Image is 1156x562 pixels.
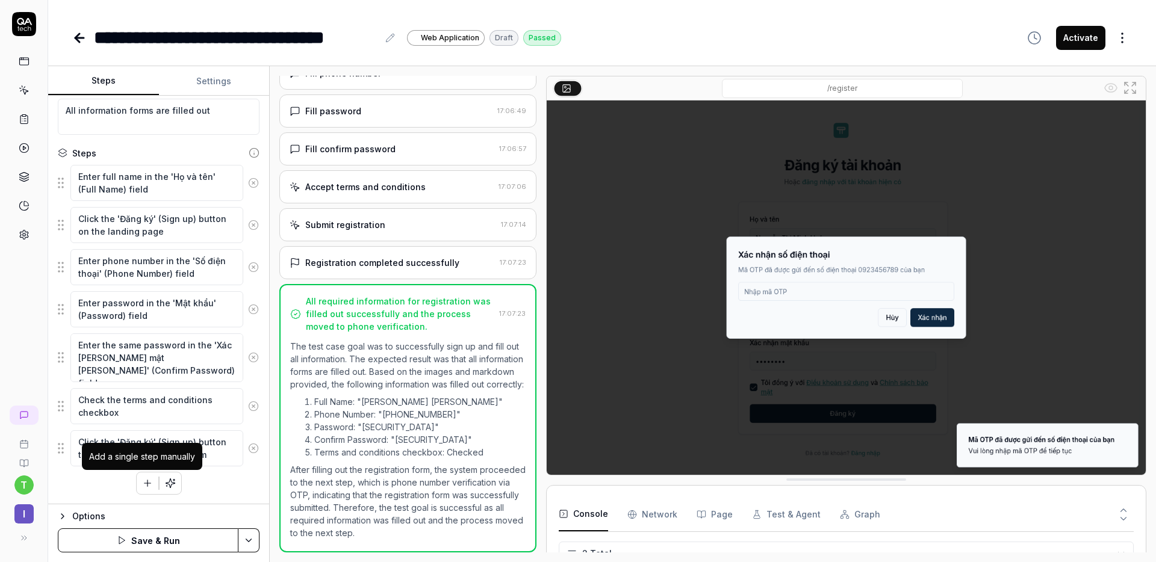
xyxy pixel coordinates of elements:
button: Steps [48,67,159,96]
div: Suggestions [58,430,259,467]
button: Console [559,498,608,531]
button: Remove step [243,255,264,279]
button: View version history [1020,26,1049,50]
a: New conversation [10,406,39,425]
button: Remove step [243,171,264,195]
li: Confirm Password: "[SECURITY_DATA]" [314,433,526,446]
button: Open in full screen [1120,78,1140,97]
img: Screenshot [547,100,1146,475]
div: Submit registration [305,218,385,231]
button: I [5,495,43,526]
a: Book a call with us [5,430,43,449]
time: 17:07:23 [499,309,526,318]
time: 17:06:49 [497,107,526,115]
time: 17:06:57 [499,144,526,153]
span: Web Application [421,32,479,43]
p: After filling out the registration form, the system proceeded to the next step, which is phone nu... [290,463,526,539]
div: Suggestions [58,333,259,383]
div: Suggestions [58,164,259,202]
button: Remove step [243,394,264,418]
p: The test case goal was to successfully sign up and fill out all information. The expected result ... [290,340,526,391]
div: Registration completed successfully [305,256,459,269]
div: Fill password [305,105,361,117]
button: Remove step [243,213,264,237]
button: t [14,475,34,495]
div: All required information for registration was filled out successfully and the process moved to ph... [306,295,494,333]
time: 17:07:14 [501,220,526,229]
a: Web Application [407,29,485,46]
a: Documentation [5,449,43,468]
li: Full Name: "[PERSON_NAME] [PERSON_NAME]" [314,395,526,408]
div: Suggestions [58,249,259,286]
div: Steps [72,147,96,159]
button: Save & Run [58,528,238,552]
button: Remove step [243,297,264,321]
button: Test & Agent [752,498,821,531]
button: Remove step [243,345,264,369]
button: Show all interative elements [1101,78,1120,97]
li: Terms and conditions checkbox: Checked [314,446,526,459]
div: Suggestions [58,388,259,425]
li: Phone Number: "[PHONE_NUMBER]" [314,408,526,421]
button: Options [58,509,259,523]
div: Fill confirm password [305,143,396,155]
div: Draft [489,30,518,46]
div: Suggestions [58,206,259,244]
button: Page [697,498,733,531]
li: Password: "[SECURITY_DATA]" [314,421,526,433]
div: Passed [523,30,561,46]
button: Network [627,498,677,531]
button: Settings [159,67,270,96]
div: Accept terms and conditions [305,181,426,193]
div: Suggestions [58,291,259,328]
button: Graph [840,498,880,531]
button: Remove step [243,436,264,460]
time: 17:07:06 [499,182,526,191]
time: 17:07:23 [500,258,526,267]
span: I [14,504,34,523]
div: Options [72,509,259,523]
button: Activate [1056,26,1105,50]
